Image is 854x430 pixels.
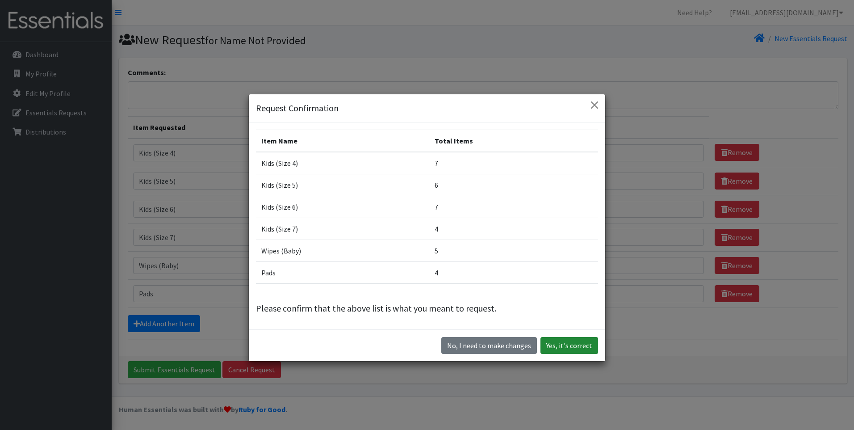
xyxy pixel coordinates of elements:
h5: Request Confirmation [256,101,339,115]
button: Close [587,98,602,112]
td: 7 [429,196,598,218]
td: 4 [429,261,598,283]
p: Please confirm that the above list is what you meant to request. [256,302,598,315]
td: Kids (Size 5) [256,174,429,196]
button: No I need to make changes [441,337,537,354]
button: Yes, it's correct [540,337,598,354]
th: Total Items [429,130,598,152]
td: 6 [429,174,598,196]
td: 7 [429,152,598,174]
td: Kids (Size 7) [256,218,429,240]
td: Kids (Size 4) [256,152,429,174]
td: Pads [256,261,429,283]
th: Item Name [256,130,429,152]
td: 4 [429,218,598,240]
td: Kids (Size 6) [256,196,429,218]
td: 5 [429,240,598,261]
td: Wipes (Baby) [256,240,429,261]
